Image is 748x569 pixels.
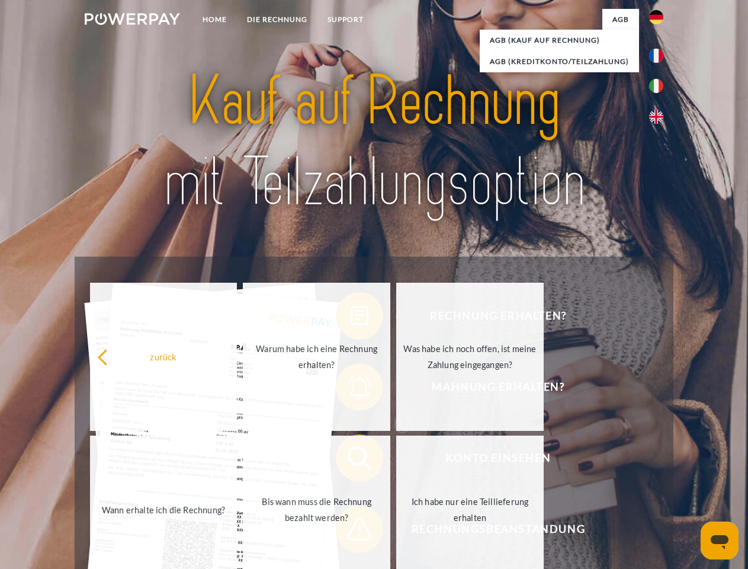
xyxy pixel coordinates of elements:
[237,9,317,30] a: DIE RECHNUNG
[602,9,639,30] a: agb
[649,79,663,93] img: it
[97,349,230,365] div: zurück
[649,10,663,24] img: de
[250,494,383,526] div: Bis wann muss die Rechnung bezahlt werden?
[480,51,639,72] a: AGB (Kreditkonto/Teilzahlung)
[85,13,180,25] img: logo-powerpay-white.svg
[403,341,537,373] div: Was habe ich noch offen, ist meine Zahlung eingegangen?
[192,9,237,30] a: Home
[250,341,383,373] div: Warum habe ich eine Rechnung erhalten?
[403,494,537,526] div: Ich habe nur eine Teillieferung erhalten
[701,522,739,560] iframe: Schaltfläche zum Öffnen des Messaging-Fensters
[649,110,663,124] img: en
[396,283,544,431] a: Was habe ich noch offen, ist meine Zahlung eingegangen?
[113,57,635,227] img: title-powerpay_de.svg
[317,9,374,30] a: SUPPORT
[97,501,230,517] div: Wann erhalte ich die Rechnung?
[480,30,639,51] a: AGB (Kauf auf Rechnung)
[649,49,663,63] img: fr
